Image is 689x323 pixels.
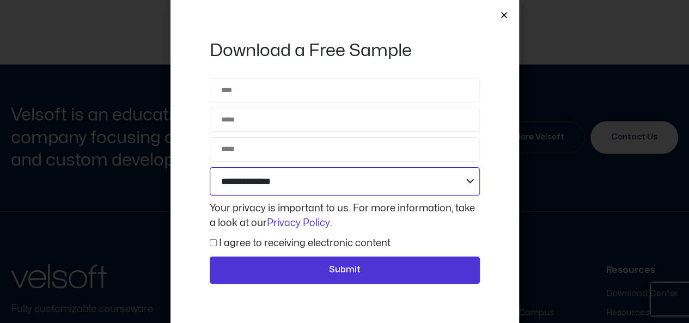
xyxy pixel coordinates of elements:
[210,39,480,62] h2: Download a Free Sample
[210,257,480,284] button: Submit
[219,239,391,248] label: I agree to receiving electronic content
[329,263,361,277] span: Submit
[207,201,483,230] div: Your privacy is important to us. For more information, take a look at our .
[500,11,508,19] a: Close
[267,218,330,228] a: Privacy Policy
